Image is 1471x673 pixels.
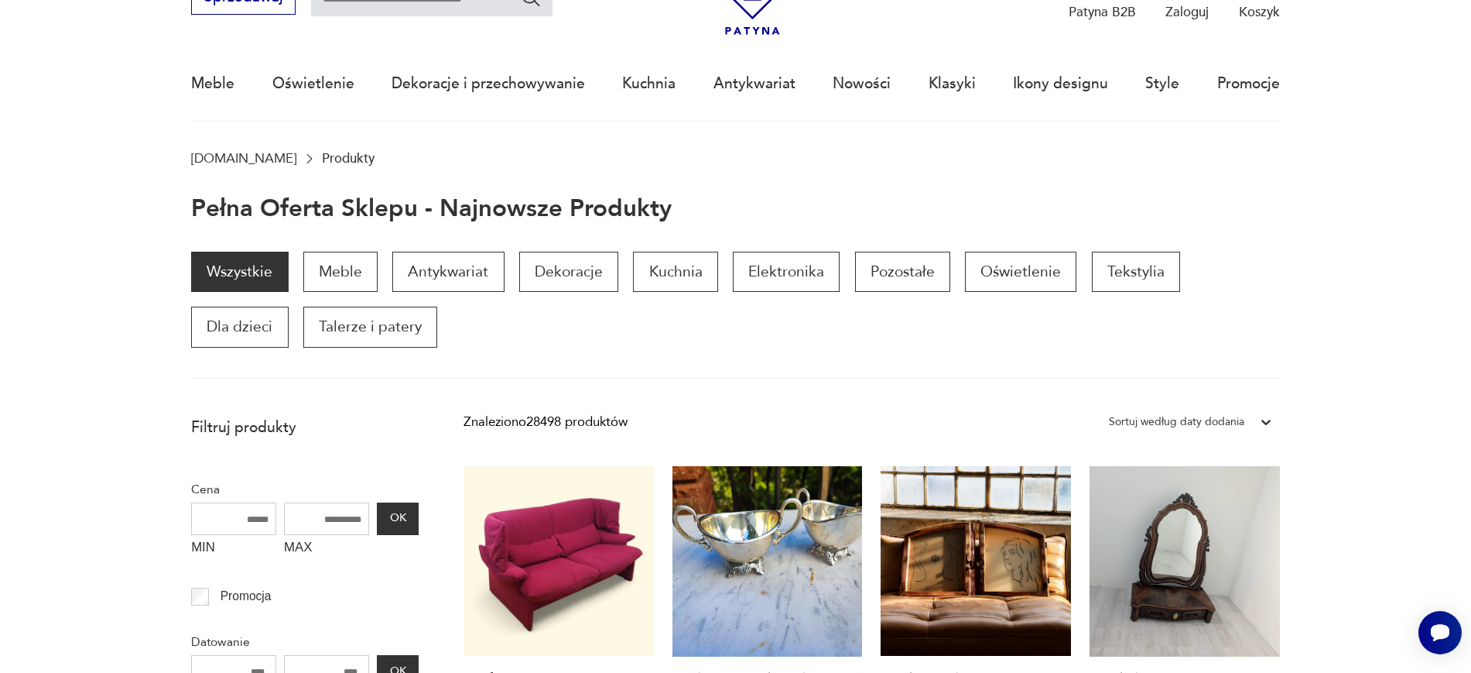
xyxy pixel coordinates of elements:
[733,252,840,292] a: Elektronika
[284,535,369,565] label: MAX
[929,48,976,119] a: Klasyki
[191,535,276,565] label: MIN
[1013,48,1108,119] a: Ikony designu
[392,252,504,292] a: Antykwariat
[1165,3,1209,21] p: Zaloguj
[377,503,419,535] button: OK
[303,252,378,292] a: Meble
[1109,412,1244,432] div: Sortuj według daty dodania
[713,48,795,119] a: Antykwariat
[464,412,628,432] div: Znaleziono 28498 produktów
[221,586,272,606] p: Promocja
[303,307,437,347] a: Talerze i patery
[392,48,585,119] a: Dekoracje i przechowywanie
[191,196,672,222] h1: Pełna oferta sklepu - najnowsze produkty
[191,417,419,438] p: Filtruj produkty
[191,307,288,347] a: Dla dzieci
[622,48,676,119] a: Kuchnia
[965,252,1076,292] a: Oświetlenie
[1239,3,1280,21] p: Koszyk
[322,151,375,166] p: Produkty
[191,252,288,292] a: Wszystkie
[519,252,618,292] a: Dekoracje
[1217,48,1280,119] a: Promocje
[1069,3,1136,21] p: Patyna B2B
[191,48,234,119] a: Meble
[272,48,354,119] a: Oświetlenie
[191,632,419,652] p: Datowanie
[833,48,891,119] a: Nowości
[633,252,717,292] a: Kuchnia
[1418,611,1462,654] iframe: Smartsupp widget button
[1145,48,1179,119] a: Style
[191,479,419,500] p: Cena
[191,151,296,166] a: [DOMAIN_NAME]
[855,252,950,292] a: Pozostałe
[1092,252,1180,292] a: Tekstylia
